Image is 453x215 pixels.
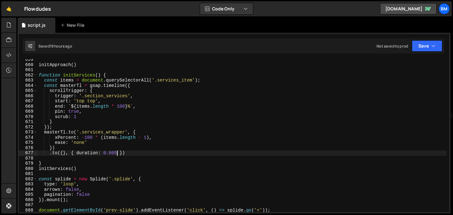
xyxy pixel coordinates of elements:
div: 684 [19,187,37,192]
div: 669 [19,109,37,114]
div: Not saved to prod [377,43,408,49]
div: 687 [19,202,37,208]
div: 668 [19,104,37,109]
a: bm [439,3,450,14]
button: Code Only [200,3,253,14]
div: script.js [28,22,46,28]
div: 666 [19,93,37,99]
div: 673 [19,130,37,135]
div: 685 [19,192,37,197]
div: 659 [19,57,37,62]
a: 🤙 [1,1,17,16]
div: 688 [19,208,37,213]
div: 675 [19,140,37,145]
div: 674 [19,135,37,140]
div: 679 [19,161,37,166]
div: 681 [19,171,37,177]
div: 665 [19,88,37,93]
button: Save [412,40,442,52]
div: New File [60,22,87,28]
a: [DOMAIN_NAME] [380,3,437,14]
div: 663 [19,78,37,83]
div: 683 [19,182,37,187]
div: 676 [19,145,37,151]
div: Saved [38,43,72,49]
div: 671 [19,119,37,125]
div: 670 [19,114,37,120]
div: 662 [19,73,37,78]
div: 682 [19,177,37,182]
div: 660 [19,62,37,68]
div: Flowdudes [24,5,51,13]
div: 686 [19,197,37,203]
div: 677 [19,150,37,156]
div: 664 [19,83,37,88]
div: 678 [19,156,37,161]
div: 680 [19,166,37,172]
div: 667 [19,99,37,104]
div: 661 [19,67,37,73]
div: 19 hours ago [50,43,72,49]
div: 672 [19,125,37,130]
